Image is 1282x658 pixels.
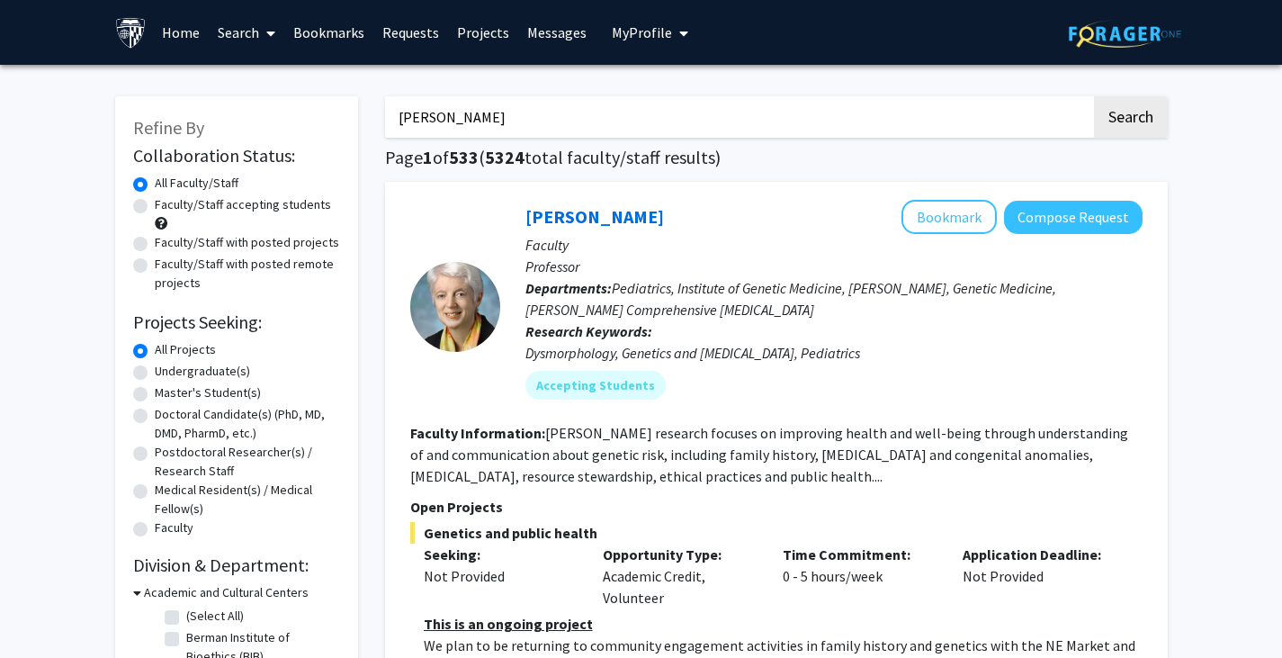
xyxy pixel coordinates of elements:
[525,205,664,228] a: [PERSON_NAME]
[1069,20,1181,48] img: ForagerOne Logo
[589,544,769,608] div: Academic Credit, Volunteer
[186,607,244,626] label: (Select All)
[133,116,204,139] span: Refine By
[1094,96,1168,138] button: Search
[155,340,216,359] label: All Projects
[155,518,193,537] label: Faculty
[133,554,340,576] h2: Division & Department:
[155,481,340,518] label: Medical Resident(s) / Medical Fellow(s)
[769,544,949,608] div: 0 - 5 hours/week
[525,342,1143,364] div: Dysmorphology, Genetics and [MEDICAL_DATA], Pediatrics
[373,1,448,64] a: Requests
[424,544,577,565] p: Seeking:
[133,145,340,167] h2: Collaboration Status:
[284,1,373,64] a: Bookmarks
[949,544,1129,608] div: Not Provided
[1004,201,1143,234] button: Compose Request to Joann Bodurtha
[525,234,1143,256] p: Faculty
[485,146,524,168] span: 5324
[385,147,1168,168] h1: Page of ( total faculty/staff results)
[449,146,479,168] span: 533
[423,146,433,168] span: 1
[963,544,1116,565] p: Application Deadline:
[448,1,518,64] a: Projects
[209,1,284,64] a: Search
[518,1,596,64] a: Messages
[133,311,340,333] h2: Projects Seeking:
[410,496,1143,518] p: Open Projects
[155,233,339,252] label: Faculty/Staff with posted projects
[144,583,309,602] h3: Academic and Cultural Centers
[424,615,593,633] u: This is an ongoing project
[115,17,147,49] img: Johns Hopkins University Logo
[385,96,1091,138] input: Search Keywords
[612,23,672,41] span: My Profile
[410,424,1128,485] fg-read-more: [PERSON_NAME] research focuses on improving health and well-being through understanding of and co...
[13,577,76,644] iframe: Chat
[155,443,340,481] label: Postdoctoral Researcher(s) / Research Staff
[155,405,340,443] label: Doctoral Candidate(s) (PhD, MD, DMD, PharmD, etc.)
[525,256,1143,277] p: Professor
[153,1,209,64] a: Home
[410,522,1143,544] span: Genetics and public health
[155,255,340,293] label: Faculty/Staff with posted remote projects
[155,362,250,381] label: Undergraduate(s)
[525,279,1056,319] span: Pediatrics, Institute of Genetic Medicine, [PERSON_NAME], Genetic Medicine, [PERSON_NAME] Compreh...
[155,383,261,402] label: Master's Student(s)
[603,544,756,565] p: Opportunity Type:
[783,544,936,565] p: Time Commitment:
[424,565,577,587] div: Not Provided
[525,322,652,340] b: Research Keywords:
[525,371,666,400] mat-chip: Accepting Students
[155,174,238,193] label: All Faculty/Staff
[155,195,331,214] label: Faculty/Staff accepting students
[525,279,612,297] b: Departments:
[901,200,997,234] button: Add Joann Bodurtha to Bookmarks
[410,424,545,442] b: Faculty Information:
